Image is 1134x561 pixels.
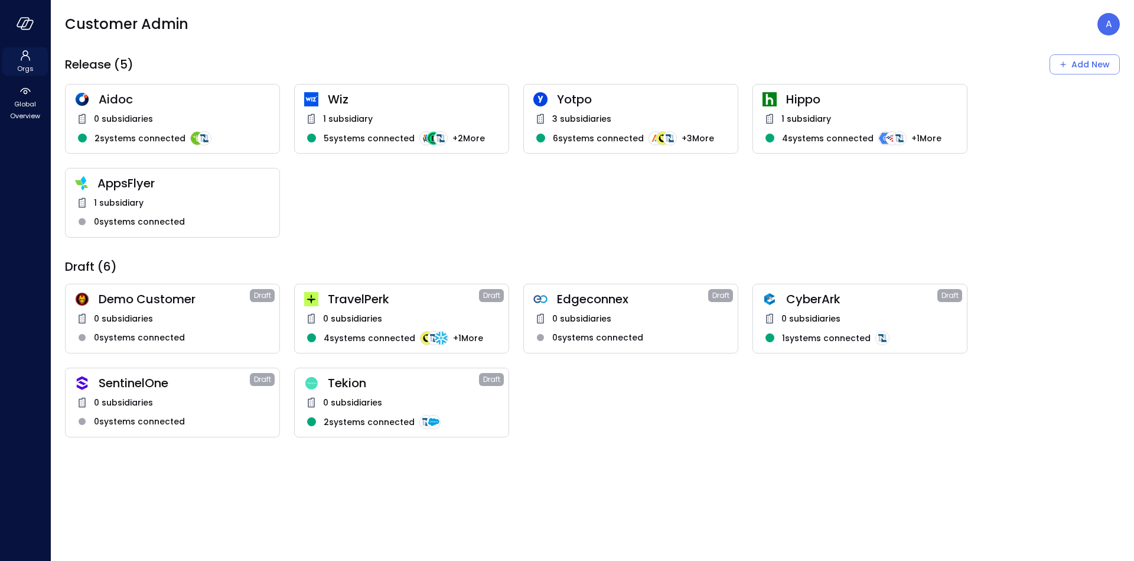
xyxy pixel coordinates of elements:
[75,92,89,106] img: hddnet8eoxqedtuhlo6i
[99,291,250,307] span: Demo Customer
[197,131,211,145] img: integration-logo
[254,290,271,301] span: Draft
[553,132,644,145] span: 6 systems connected
[7,98,43,122] span: Global Overview
[892,131,907,145] img: integration-logo
[682,132,714,145] span: + 3 More
[328,291,479,307] span: TravelPerk
[426,415,441,429] img: integration-logo
[483,374,500,385] span: Draft
[324,416,415,429] span: 2 systems connected
[712,290,729,301] span: Draft
[483,290,500,301] span: Draft
[557,291,708,307] span: Edgeconnex
[782,132,874,145] span: 4 systems connected
[2,83,48,123] div: Global Overview
[762,292,777,306] img: a5he5ildahzqx8n3jb8t
[304,377,318,390] img: dweq851rzgflucm4u1c8
[94,215,185,228] span: 0 systems connected
[254,374,271,385] span: Draft
[328,92,499,107] span: Wiz
[75,292,89,306] img: scnakozdowacoarmaydw
[1050,54,1120,74] div: Add New Organization
[656,131,670,145] img: integration-logo
[533,92,548,106] img: rosehlgmm5jjurozkspi
[762,92,777,106] img: ynjrjpaiymlkbkxtflmu
[453,332,483,345] span: + 1 More
[781,312,840,325] span: 0 subsidiaries
[65,15,188,34] span: Customer Admin
[304,92,318,106] img: cfcvbyzhwvtbhao628kj
[94,132,185,145] span: 2 systems connected
[324,132,415,145] span: 5 systems connected
[885,131,900,145] img: integration-logo
[94,312,153,325] span: 0 subsidiaries
[65,259,117,274] span: Draft (6)
[557,92,728,107] span: Yotpo
[419,131,434,145] img: integration-logo
[419,415,434,429] img: integration-logo
[782,332,871,345] span: 1 systems connected
[75,376,89,390] img: oujisyhxiqy1h0xilnqx
[420,331,434,345] img: integration-logo
[94,331,185,344] span: 0 systems connected
[94,396,153,409] span: 0 subsidiaries
[328,375,479,391] span: Tekion
[2,47,48,76] div: Orgs
[94,415,185,428] span: 0 systems connected
[911,132,941,145] span: + 1 More
[427,331,441,345] img: integration-logo
[97,176,270,191] span: AppsFlyer
[65,57,133,72] span: Release (5)
[1097,13,1120,35] div: Avi Brandwain
[1050,54,1120,74] button: Add New
[94,196,144,209] span: 1 subsidiary
[941,290,959,301] span: Draft
[99,92,270,107] span: Aidoc
[17,63,34,74] span: Orgs
[304,292,318,306] img: euz2wel6fvrjeyhjwgr9
[323,312,382,325] span: 0 subsidiaries
[75,176,88,190] img: zbmm8o9awxf8yv3ehdzf
[323,396,382,409] span: 0 subsidiaries
[878,131,892,145] img: integration-logo
[452,132,485,145] span: + 2 More
[552,312,611,325] span: 0 subsidiaries
[552,112,611,125] span: 3 subsidiaries
[324,332,415,345] span: 4 systems connected
[1106,17,1112,31] p: A
[533,292,548,306] img: gkfkl11jtdpupy4uruhy
[190,131,204,145] img: integration-logo
[781,112,831,125] span: 1 subsidiary
[94,112,153,125] span: 0 subsidiaries
[875,331,889,345] img: integration-logo
[663,131,677,145] img: integration-logo
[426,131,441,145] img: integration-logo
[552,331,643,344] span: 0 systems connected
[434,331,448,345] img: integration-logo
[649,131,663,145] img: integration-logo
[786,92,957,107] span: Hippo
[786,291,937,307] span: CyberArk
[1071,57,1110,72] div: Add New
[99,375,250,391] span: SentinelOne
[434,131,448,145] img: integration-logo
[323,112,373,125] span: 1 subsidiary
